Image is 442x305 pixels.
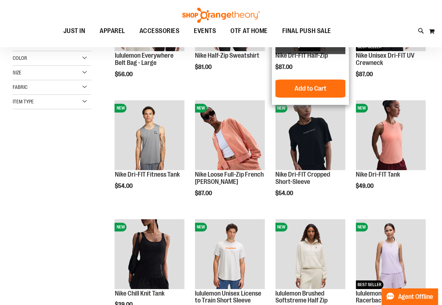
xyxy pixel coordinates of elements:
span: NEW [275,223,287,231]
img: lululemon Unisex License to Train Short Sleeve [195,219,265,289]
a: Nike Half-Zip Sweatshirt [195,52,259,59]
a: lululemon Brushed Softstreme Half ZipNEW [275,219,345,290]
span: APPAREL [100,23,125,39]
a: Nike Loose Full-Zip French [PERSON_NAME] [195,171,264,185]
a: Nike Dri-FIT Fitness TankNEW [114,100,184,171]
span: NEW [195,223,207,231]
span: Fabric [13,84,28,90]
span: $87.00 [275,64,293,70]
div: product [111,96,188,208]
span: BEST SELLER [356,280,383,289]
span: Size [13,70,21,75]
span: Add to Cart [295,85,326,92]
span: OTF AT HOME [230,23,268,39]
span: NEW [356,104,368,112]
button: Add to Cart [271,79,350,98]
button: Agent Offline [381,288,438,305]
span: NEW [114,223,126,231]
span: JUST IN [63,23,86,39]
a: Nike Dri-FIT Half-Zip [275,52,328,59]
span: NEW [114,104,126,112]
a: Nike Dri-FIT Fitness Tank [114,171,179,178]
span: $54.00 [275,190,294,197]
img: Nike Dri-FIT Tank [356,100,426,170]
span: $54.00 [114,183,133,189]
a: Nike Dri-FIT Cropped Short-SleeveNEW [275,100,345,171]
a: lululemon Ruched Racerback Tank [356,290,403,304]
span: Item Type [13,99,34,104]
img: lululemon Brushed Softstreme Half Zip [275,219,345,289]
div: product [272,96,349,215]
span: ACCESSORIES [139,23,180,39]
a: Nike Dri-FIT Cropped Short-Sleeve [275,171,330,185]
a: lululemon Unisex License to Train Short Sleeve [195,290,261,304]
span: $87.00 [356,71,374,78]
span: NEW [195,104,207,112]
span: NEW [356,223,368,231]
img: Nike Dri-FIT Cropped Short-Sleeve [275,100,345,170]
span: NEW [275,104,287,112]
img: Nike Chill Knit Tank [114,219,184,289]
span: Color [13,55,27,61]
a: Nike Dri-FIT Tank [356,171,400,178]
div: product [352,96,429,208]
span: $49.00 [356,183,375,189]
a: lululemon Everywhere Belt Bag - Large [114,52,173,66]
img: Shop Orangetheory [181,8,261,23]
span: Agent Offline [398,293,433,300]
img: Nike Dri-FIT Fitness Tank [114,100,184,170]
a: Nike Chill Knit Tank [114,290,164,297]
a: lululemon Brushed Softstreme Half Zip [275,290,328,304]
a: Nike Unisex Dri-FIT UV Crewneck [356,52,414,66]
a: Nike Chill Knit TankNEW [114,219,184,290]
span: $56.00 [114,71,133,78]
a: Nike Dri-FIT TankNEW [356,100,426,171]
span: $87.00 [195,190,213,197]
span: $81.00 [195,64,213,70]
div: product [191,96,268,215]
img: Nike Loose Full-Zip French Terry Hoodie [195,100,265,170]
span: EVENTS [194,23,216,39]
img: lululemon Ruched Racerback Tank [356,219,426,289]
a: lululemon Ruched Racerback TankNEWBEST SELLER [356,219,426,290]
a: lululemon Unisex License to Train Short SleeveNEW [195,219,265,290]
span: FINAL PUSH SALE [282,23,331,39]
a: Nike Loose Full-Zip French Terry HoodieNEW [195,100,265,171]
